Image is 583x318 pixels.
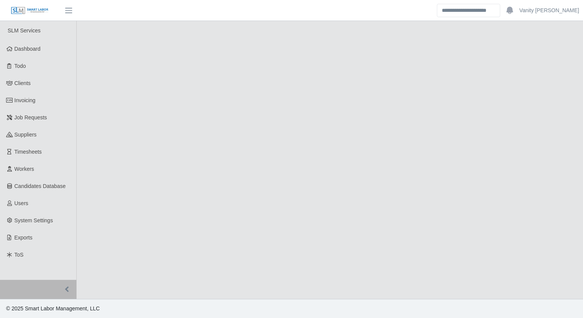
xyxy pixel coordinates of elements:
span: Exports [14,234,32,241]
span: SLM Services [8,27,40,34]
span: © 2025 Smart Labor Management, LLC [6,305,100,312]
span: Job Requests [14,114,47,120]
span: Todo [14,63,26,69]
span: System Settings [14,217,53,223]
span: Candidates Database [14,183,66,189]
input: Search [437,4,500,17]
img: SLM Logo [11,6,49,15]
span: Timesheets [14,149,42,155]
span: ToS [14,252,24,258]
span: Users [14,200,29,206]
span: Dashboard [14,46,41,52]
span: Workers [14,166,34,172]
span: Clients [14,80,31,86]
span: Invoicing [14,97,35,103]
a: Vanity [PERSON_NAME] [519,6,579,14]
span: Suppliers [14,132,37,138]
